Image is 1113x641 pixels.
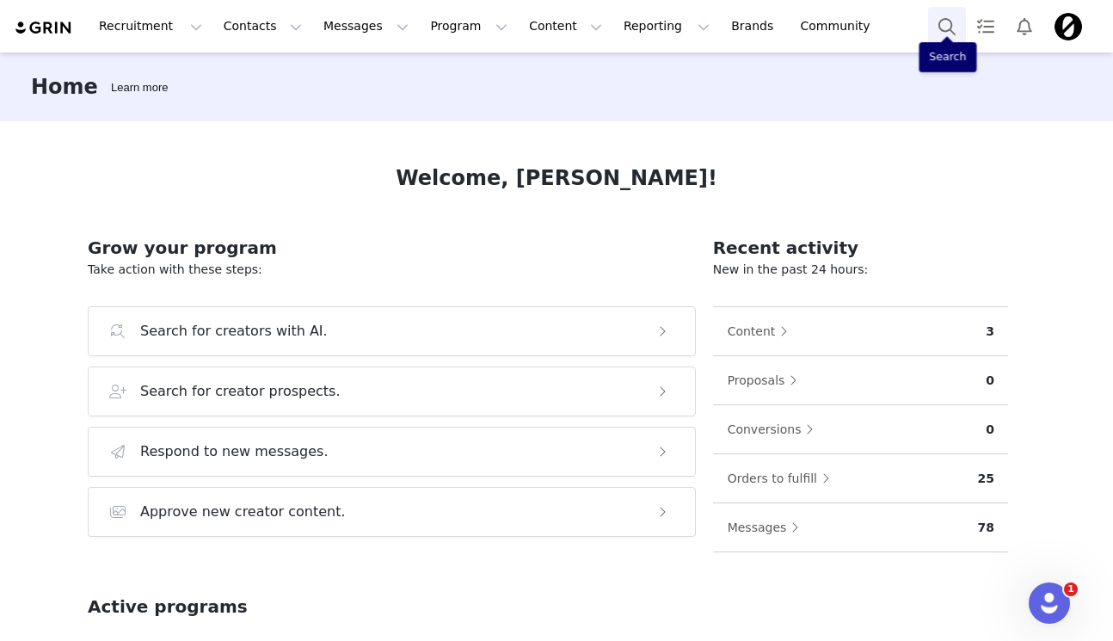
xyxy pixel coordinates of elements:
[713,261,1008,279] p: New in the past 24 hours:
[790,7,889,46] a: Community
[140,502,346,522] h3: Approve new creator content.
[967,7,1005,46] a: Tasks
[140,321,328,342] h3: Search for creators with AI.
[420,7,518,46] button: Program
[978,470,994,488] p: 25
[1005,7,1043,46] button: Notifications
[108,79,171,96] div: Tooltip anchor
[1044,13,1099,40] button: Profile
[727,514,809,541] button: Messages
[1055,13,1082,40] img: f63e8f5d-80f2-48d1-96c9-5ba3f0a9b4ff.jpg
[727,317,797,345] button: Content
[613,7,720,46] button: Reporting
[88,487,696,537] button: Approve new creator content.
[140,381,341,402] h3: Search for creator prospects.
[89,7,212,46] button: Recruitment
[727,416,823,443] button: Conversions
[31,71,98,102] h3: Home
[727,465,839,492] button: Orders to fulfill
[88,306,696,356] button: Search for creators with AI.
[213,7,312,46] button: Contacts
[88,235,696,261] h2: Grow your program
[978,519,994,537] p: 78
[986,323,994,341] p: 3
[727,367,807,394] button: Proposals
[14,20,74,36] img: grin logo
[1029,582,1070,624] iframe: Intercom live chat
[713,235,1008,261] h2: Recent activity
[396,163,717,194] h1: Welcome, [PERSON_NAME]!
[986,372,994,390] p: 0
[88,594,248,619] h2: Active programs
[88,367,696,416] button: Search for creator prospects.
[1064,582,1078,596] span: 1
[313,7,419,46] button: Messages
[519,7,612,46] button: Content
[88,427,696,477] button: Respond to new messages.
[928,7,966,46] button: Search
[721,7,789,46] a: Brands
[986,421,994,439] p: 0
[140,441,329,462] h3: Respond to new messages.
[88,261,696,279] p: Take action with these steps:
